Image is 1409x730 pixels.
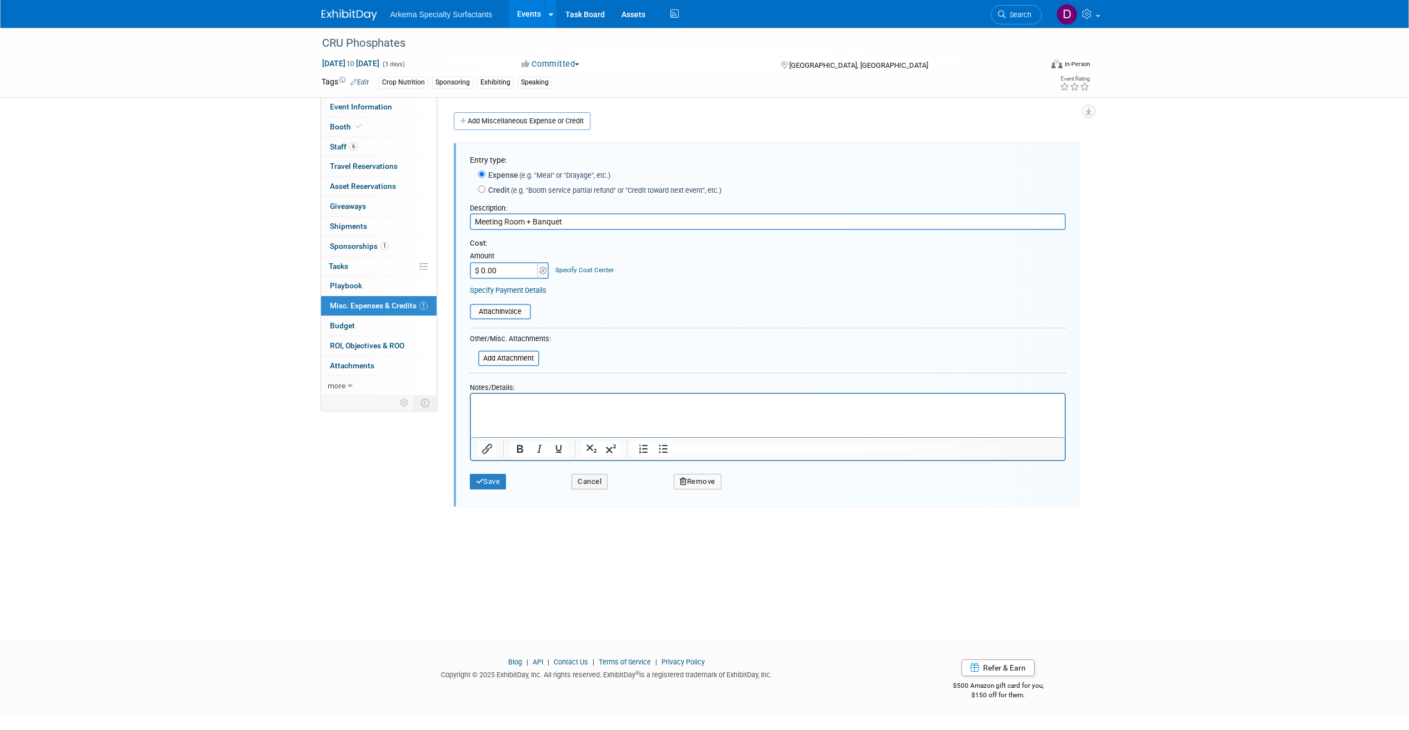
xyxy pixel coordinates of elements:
[470,238,1066,249] div: Cost:
[1006,11,1031,19] span: Search
[471,394,1065,437] iframe: Rich Text Area
[321,157,437,176] a: Travel Reservations
[478,441,497,457] button: Insert/edit link
[380,242,389,250] span: 1
[321,296,437,316] a: Misc. Expenses & Credits1
[470,251,550,262] div: Amount
[321,197,437,216] a: Giveaways
[321,137,437,157] a: Staff6
[330,341,404,350] span: ROI, Objectives & ROO
[1060,76,1090,82] div: Event Rating
[321,316,437,336] a: Budget
[330,242,389,251] span: Sponsorships
[329,262,348,271] span: Tasks
[321,336,437,356] a: ROI, Objectives & ROO
[485,169,610,181] label: Expense
[349,142,358,151] span: 6
[379,77,428,88] div: Crop Nutrition
[510,186,721,194] span: (e.g. "Booth service partial refund" or "Credit toward next event", etc.)
[477,77,514,88] div: Exhibiting
[321,217,437,236] a: Shipments
[533,658,543,666] a: API
[328,381,345,390] span: more
[321,376,437,396] a: more
[321,117,437,137] a: Booth
[991,5,1042,24] a: Search
[590,658,597,666] span: |
[330,102,392,111] span: Event Information
[432,77,473,88] div: Sponsoring
[518,171,610,179] span: (e.g. "Meal" or "Drayage", etc.)
[530,441,549,457] button: Italic
[321,177,437,196] a: Asset Reservations
[582,441,601,457] button: Subscript
[976,58,1091,74] div: Event Format
[414,396,437,410] td: Toggle Event Tabs
[321,97,437,117] a: Event Information
[330,321,355,330] span: Budget
[909,691,1088,700] div: $150 off for them.
[330,222,367,231] span: Shipments
[330,301,428,310] span: Misc. Expenses & Credits
[322,76,369,89] td: Tags
[508,658,522,666] a: Blog
[330,361,374,370] span: Attachments
[518,58,584,70] button: Committed
[318,33,1025,53] div: CRU Phosphates
[571,474,608,489] button: Cancel
[395,396,414,410] td: Personalize Event Tab Strip
[661,658,705,666] a: Privacy Policy
[390,10,493,19] span: Arkema Specialty Surfactants
[322,667,892,680] div: Copyright © 2025 ExhibitDay, Inc. All rights reserved. ExhibitDay is a registered trademark of Ex...
[322,58,380,68] span: [DATE] [DATE]
[634,441,653,457] button: Numbered list
[470,198,1066,213] div: Description:
[330,162,398,171] span: Travel Reservations
[330,202,366,211] span: Giveaways
[524,658,531,666] span: |
[470,334,551,347] div: Other/Misc. Attachments:
[330,281,362,290] span: Playbook
[545,658,552,666] span: |
[518,77,552,88] div: Speaking
[470,154,1066,166] div: Entry type:
[330,182,396,191] span: Asset Reservations
[419,302,428,310] span: 1
[654,441,673,457] button: Bullet list
[789,61,928,69] span: [GEOGRAPHIC_DATA], [GEOGRAPHIC_DATA]
[599,658,651,666] a: Terms of Service
[549,441,568,457] button: Underline
[322,9,377,21] img: ExhibitDay
[345,59,356,68] span: to
[470,286,546,294] a: Specify Payment Details
[454,112,590,130] a: Add Miscellaneous Expense or Credit
[470,378,1066,393] div: Notes/Details:
[554,658,588,666] a: Contact Us
[1064,60,1090,68] div: In-Person
[485,184,721,196] label: Credit
[350,78,369,86] a: Edit
[321,276,437,296] a: Playbook
[635,670,639,676] sup: ®
[330,142,358,151] span: Staff
[382,61,405,68] span: (3 days)
[321,237,437,256] a: Sponsorships1
[470,474,507,489] button: Save
[330,122,364,131] span: Booth
[1056,4,1077,25] img: Diane Stepanic
[510,441,529,457] button: Bold
[555,266,614,274] a: Specify Cost Center
[674,474,721,489] button: Remove
[1051,59,1062,68] img: Format-Inperson.png
[909,674,1088,699] div: $500 Amazon gift card for you,
[653,658,660,666] span: |
[601,441,620,457] button: Superscript
[321,257,437,276] a: Tasks
[961,659,1035,676] a: Refer & Earn
[356,123,362,129] i: Booth reservation complete
[321,356,437,376] a: Attachments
